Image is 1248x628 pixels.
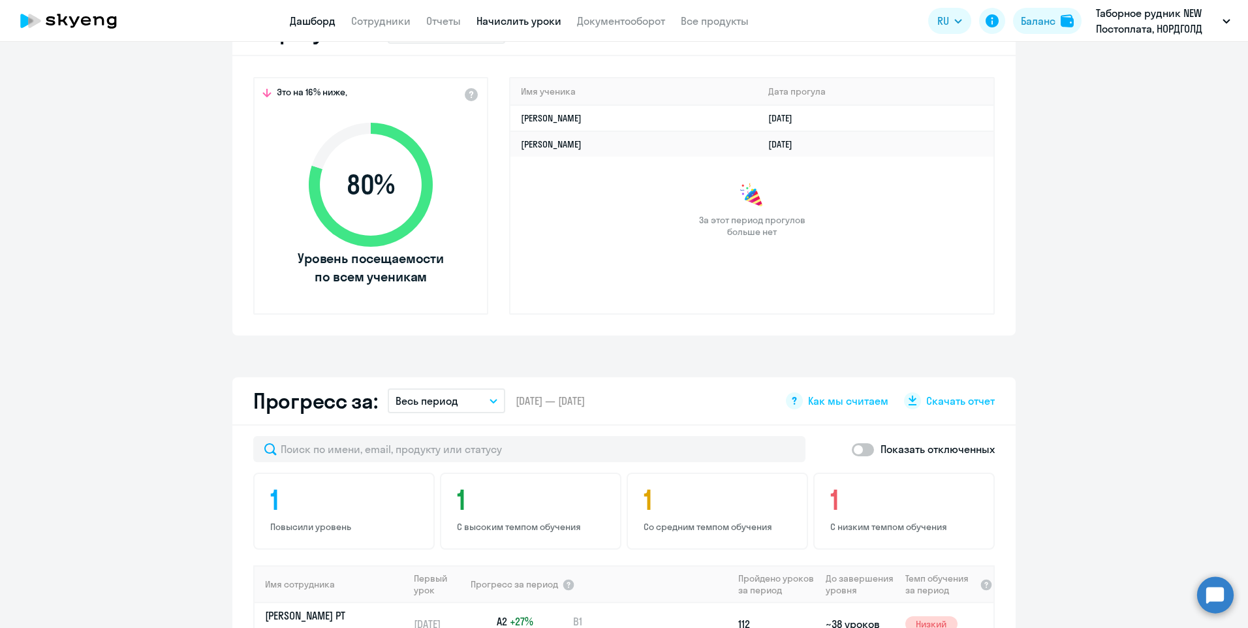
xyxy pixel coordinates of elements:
[926,394,995,408] span: Скачать отчет
[253,436,805,462] input: Поиск по имени, email, продукту или статусу
[270,484,422,516] h4: 1
[457,484,608,516] h4: 1
[296,249,446,286] span: Уровень посещаемости по всем ученикам
[409,565,469,603] th: Первый урок
[510,78,758,105] th: Имя ученика
[768,112,803,124] a: [DATE]
[1021,13,1055,29] div: Баланс
[830,521,982,533] p: С низким темпом обучения
[426,14,461,27] a: Отчеты
[457,521,608,533] p: С высоким темпом обучения
[697,214,807,238] span: За этот период прогулов больше нет
[270,521,422,533] p: Повысили уровень
[351,14,411,27] a: Сотрудники
[808,394,888,408] span: Как мы считаем
[277,86,347,102] span: Это на 16% ниже,
[928,8,971,34] button: RU
[644,484,795,516] h4: 1
[905,573,976,596] span: Темп обучения за период
[758,78,993,105] th: Дата прогула
[476,14,561,27] a: Начислить уроки
[521,112,582,124] a: [PERSON_NAME]
[1096,5,1217,37] p: Таборное рудник NEW Постоплата, НОРДГОЛД МЕНЕДЖМЕНТ, ООО
[396,393,458,409] p: Весь период
[290,14,335,27] a: Дашборд
[1061,14,1074,27] img: balance
[577,14,665,27] a: Документооборот
[733,565,820,603] th: Пройдено уроков за период
[681,14,749,27] a: Все продукты
[881,441,995,457] p: Показать отключенных
[644,521,795,533] p: Со средним темпом обучения
[768,138,803,150] a: [DATE]
[255,565,409,603] th: Имя сотрудника
[1089,5,1237,37] button: Таборное рудник NEW Постоплата, НОРДГОЛД МЕНЕДЖМЕНТ, ООО
[1013,8,1082,34] button: Балансbalance
[296,169,446,200] span: 80 %
[265,608,399,623] p: [PERSON_NAME] РТ
[521,138,582,150] a: [PERSON_NAME]
[253,388,377,414] h2: Прогресс за:
[516,394,585,408] span: [DATE] — [DATE]
[820,565,899,603] th: До завершения уровня
[471,578,558,590] span: Прогресс за период
[937,13,949,29] span: RU
[388,388,505,413] button: Весь период
[739,183,765,209] img: congrats
[830,484,982,516] h4: 1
